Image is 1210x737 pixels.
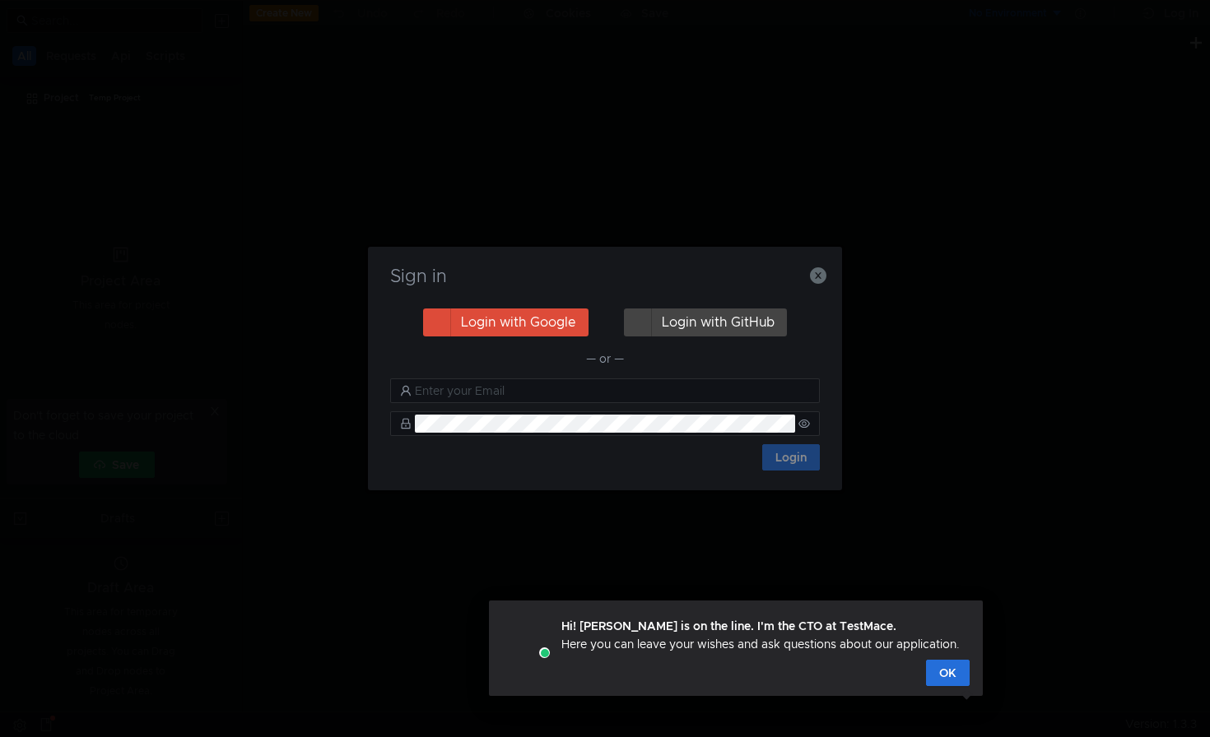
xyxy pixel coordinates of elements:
[390,349,820,368] div: — or —
[388,267,822,286] h3: Sign in
[415,382,810,400] input: Enter your Email
[561,619,896,633] strong: Hi! [PERSON_NAME] is on the line. I'm the CTO at TestMace.
[423,308,589,336] button: Login with Google
[624,308,787,336] button: Login with GitHub
[561,617,960,653] div: Here you can leave your wishes and ask questions about our application.
[926,660,970,686] button: OK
